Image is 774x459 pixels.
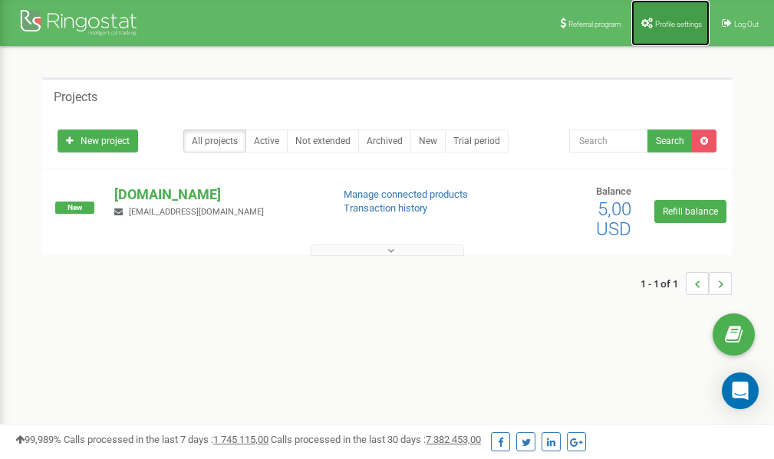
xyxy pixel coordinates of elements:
[114,185,318,205] p: [DOMAIN_NAME]
[655,20,702,28] span: Profile settings
[129,207,264,217] span: [EMAIL_ADDRESS][DOMAIN_NAME]
[596,185,631,197] span: Balance
[15,434,61,445] span: 99,989%
[568,20,621,28] span: Referral program
[58,130,138,152] a: New project
[426,434,481,445] u: 7 382 453,00
[569,130,648,152] input: Search
[641,257,732,310] nav: ...
[358,130,411,152] a: Archived
[64,434,268,445] span: Calls processed in the last 7 days :
[734,20,759,28] span: Log Out
[596,198,631,240] span: 5,00 USD
[641,272,686,295] span: 1 - 1 of 1
[344,202,427,214] a: Transaction history
[183,130,246,152] a: All projects
[54,90,97,104] h5: Projects
[647,130,693,152] button: Search
[245,130,288,152] a: Active
[445,130,509,152] a: Trial period
[271,434,481,445] span: Calls processed in the last 30 days :
[344,189,468,200] a: Manage connected products
[410,130,446,152] a: New
[654,200,726,223] a: Refill balance
[287,130,359,152] a: Not extended
[722,372,759,409] div: Open Intercom Messenger
[213,434,268,445] u: 1 745 115,00
[55,202,94,214] span: New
